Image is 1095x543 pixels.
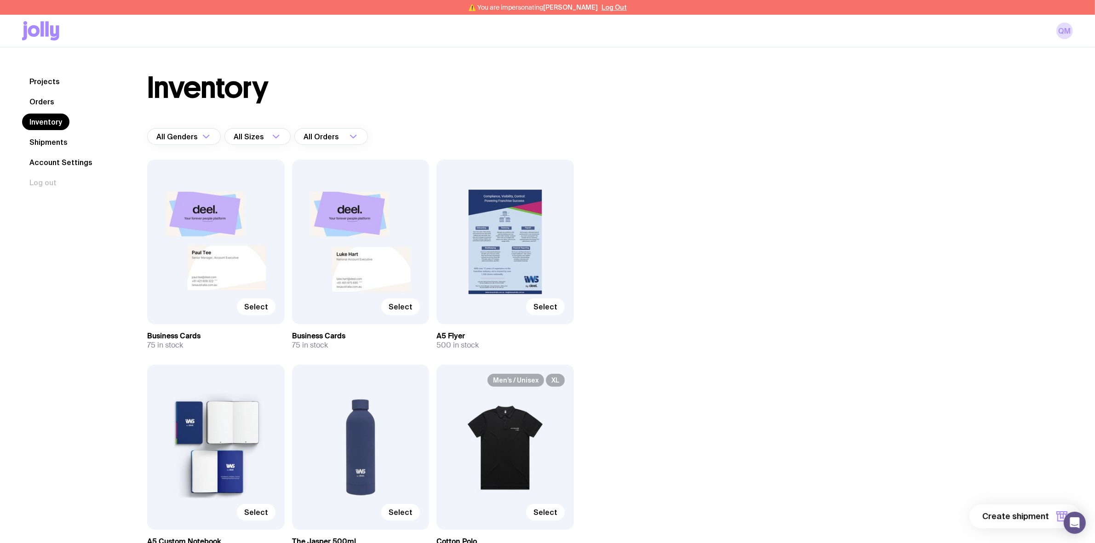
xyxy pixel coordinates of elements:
span: Select [533,508,557,517]
span: XL [546,374,565,387]
input: Search for option [341,128,347,145]
div: Search for option [147,128,221,145]
div: Open Intercom Messenger [1064,512,1086,534]
span: Select [389,508,413,517]
span: ⚠️ You are impersonating [468,4,598,11]
button: Log out [22,174,64,191]
button: Log Out [602,4,627,11]
span: 75 in stock [292,341,328,350]
span: Men’s / Unisex [487,374,544,387]
a: Shipments [22,134,75,150]
h3: A5 Flyer [436,332,574,341]
button: Create shipment [969,504,1080,528]
h1: Inventory [147,73,268,103]
input: Search for option [266,128,269,145]
span: All Sizes [234,128,266,145]
div: Search for option [294,128,368,145]
span: Select [244,508,268,517]
span: Select [533,302,557,311]
a: Account Settings [22,154,100,171]
a: Projects [22,73,67,90]
span: 75 in stock [147,341,183,350]
h3: Business Cards [147,332,285,341]
span: All Orders [304,128,341,145]
div: Search for option [224,128,291,145]
span: Select [389,302,413,311]
span: 500 in stock [436,341,479,350]
h3: Business Cards [292,332,430,341]
span: All Genders [156,128,200,145]
span: Select [244,302,268,311]
a: QM [1056,23,1073,39]
a: Orders [22,93,62,110]
span: [PERSON_NAME] [543,4,598,11]
a: Inventory [22,114,69,130]
span: Create shipment [982,511,1049,522]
